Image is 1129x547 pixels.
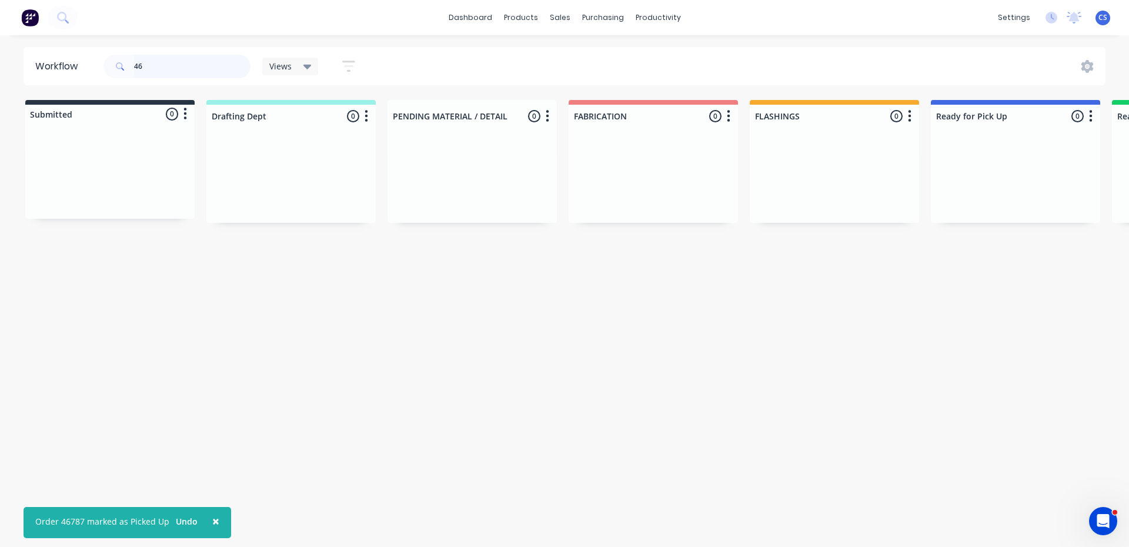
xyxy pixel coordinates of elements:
div: Workflow [35,59,83,74]
div: productivity [630,9,687,26]
div: purchasing [576,9,630,26]
div: products [498,9,544,26]
iframe: Intercom live chat [1089,507,1117,535]
span: × [212,513,219,529]
div: settings [992,9,1036,26]
div: sales [544,9,576,26]
a: dashboard [443,9,498,26]
span: Views [269,60,292,72]
input: Search for orders... [134,55,250,78]
button: Undo [169,513,204,531]
button: Close [201,507,231,535]
div: Order 46787 marked as Picked Up [35,515,169,528]
img: Factory [21,9,39,26]
span: CS [1098,12,1107,23]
